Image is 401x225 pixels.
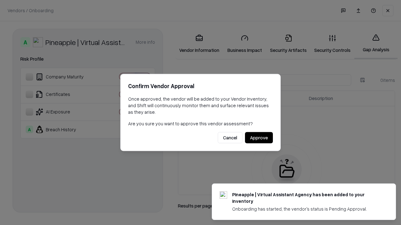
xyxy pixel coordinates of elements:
[128,96,273,115] p: Once approved, the vendor will be added to your Vendor Inventory, and Shift will continuously mon...
[218,132,242,143] button: Cancel
[128,120,273,127] p: Are you sure you want to approve this vendor assessment?
[128,82,273,91] h2: Confirm Vendor Approval
[232,191,381,204] div: Pineapple | Virtual Assistant Agency has been added to your inventory
[232,206,381,212] div: Onboarding has started, the vendor's status is Pending Approval.
[220,191,227,199] img: trypineapple.com
[245,132,273,143] button: Approve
